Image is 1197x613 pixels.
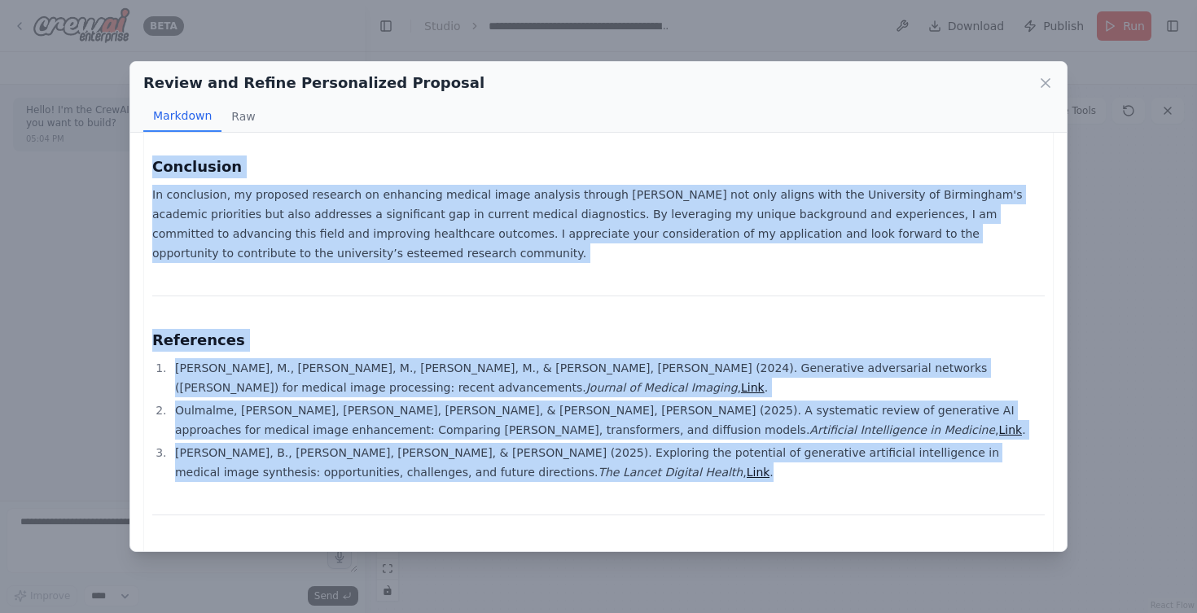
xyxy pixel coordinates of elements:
a: Link [741,381,765,394]
em: The Lancet Digital Health [598,466,743,479]
h2: Review and Refine Personalized Proposal [143,72,484,94]
li: Oulmalme, [PERSON_NAME], [PERSON_NAME], [PERSON_NAME], & [PERSON_NAME], [PERSON_NAME] (2025). A s... [170,401,1045,440]
em: Artificial Intelligence in Medicine [809,423,995,436]
p: By refining personal narratives, enhancing academic rigor, and ensuring alignment with university... [152,548,1045,587]
button: Markdown [143,101,221,132]
em: Journal of Medical Imaging [586,381,738,394]
li: [PERSON_NAME], M., [PERSON_NAME], M., [PERSON_NAME], M., & [PERSON_NAME], [PERSON_NAME] (2024). G... [170,358,1045,397]
a: Link [999,423,1023,436]
p: In conclusion, my proposed research on enhancing medical image analysis through [PERSON_NAME] not... [152,185,1045,263]
button: Raw [221,101,265,132]
h3: References [152,329,1045,352]
a: Link [747,466,770,479]
h3: Conclusion [152,155,1045,178]
li: [PERSON_NAME], B., [PERSON_NAME], [PERSON_NAME], & [PERSON_NAME] (2025). Exploring the potential ... [170,443,1045,482]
